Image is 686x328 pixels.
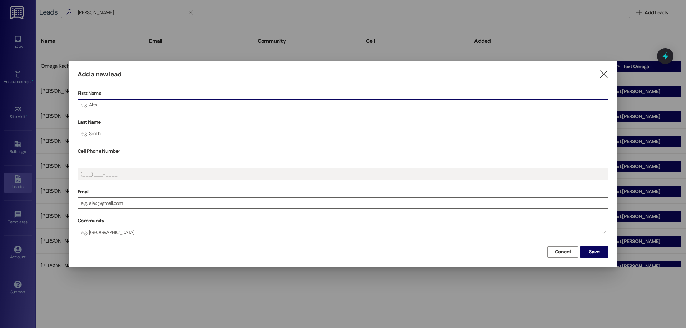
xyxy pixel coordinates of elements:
[78,186,608,197] label: Email
[78,117,608,128] label: Last Name
[78,70,121,79] h3: Add a new lead
[580,246,608,258] button: Save
[78,146,608,157] label: Cell Phone Number
[78,215,104,226] label: Community
[78,99,608,110] input: e.g. Alex
[78,88,608,99] label: First Name
[78,198,608,208] input: e.g. alex@gmail.com
[589,248,599,256] span: Save
[555,248,571,256] span: Cancel
[547,246,578,258] button: Cancel
[599,71,608,78] i: 
[78,128,608,139] input: e.g. Smith
[78,227,608,238] span: e.g. [GEOGRAPHIC_DATA]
